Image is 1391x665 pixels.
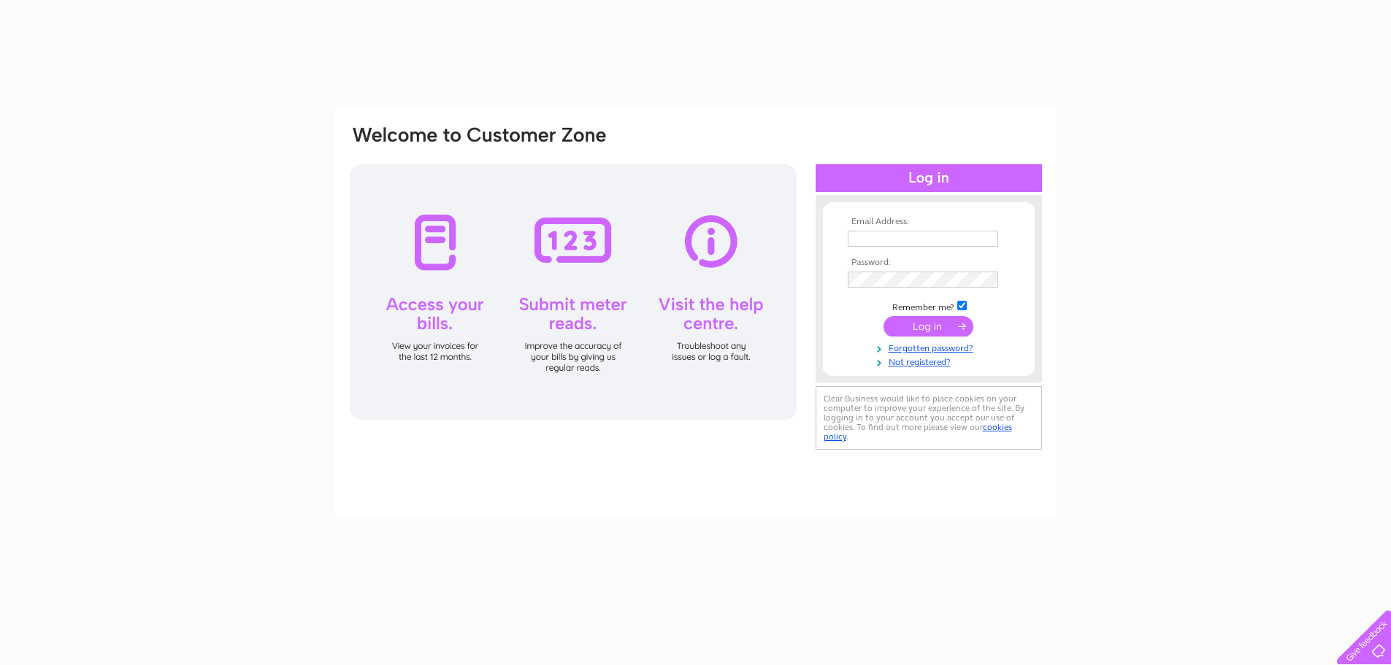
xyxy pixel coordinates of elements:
th: Email Address: [844,217,1013,227]
a: Not registered? [848,354,1013,368]
a: cookies policy [824,422,1012,442]
input: Submit [884,316,973,337]
a: Forgotten password? [848,340,1013,354]
div: Clear Business would like to place cookies on your computer to improve your experience of the sit... [816,386,1042,450]
td: Remember me? [844,299,1013,313]
th: Password: [844,258,1013,268]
